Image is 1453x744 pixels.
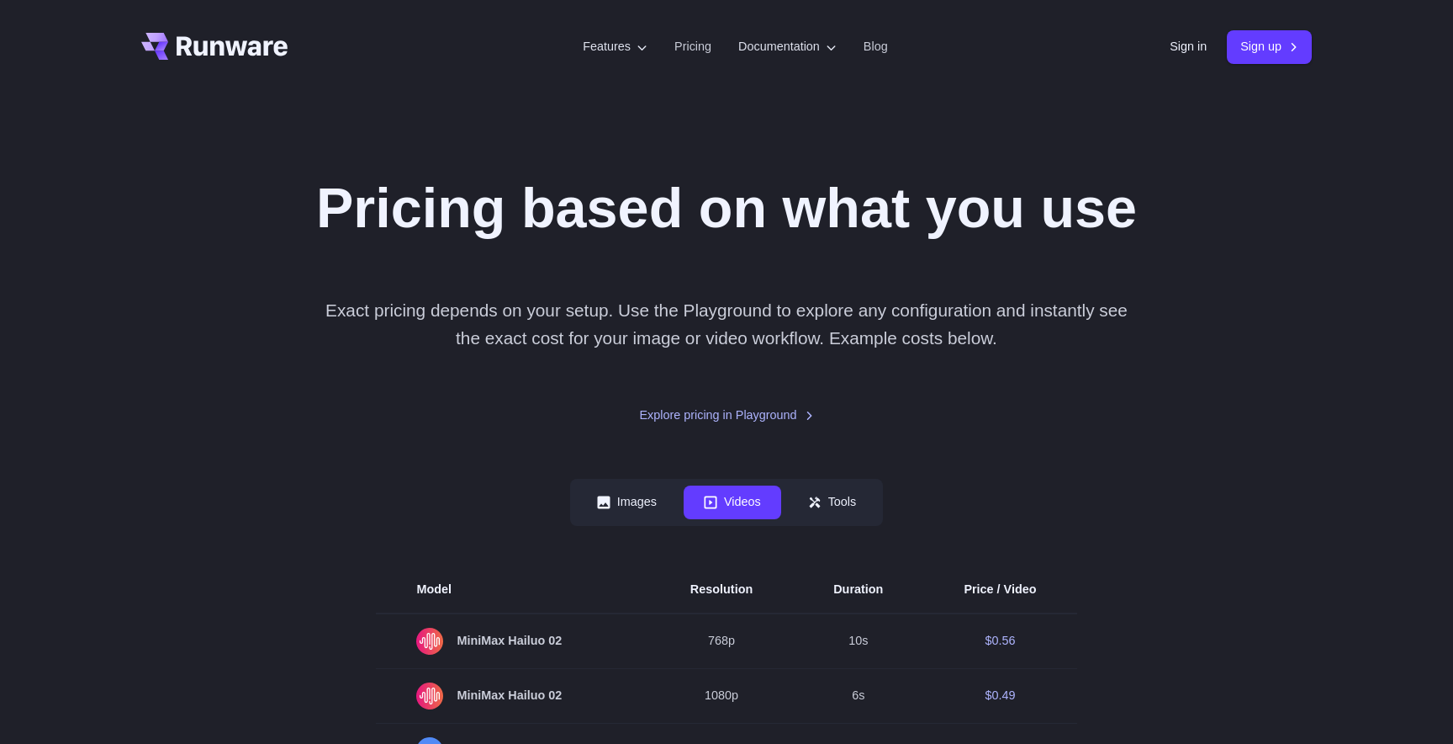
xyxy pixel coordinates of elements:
th: Resolution [650,566,793,614]
button: Videos [684,486,781,518]
a: Explore pricing in Playground [639,406,813,425]
span: MiniMax Hailuo 02 [416,683,609,709]
label: Features [583,37,647,56]
a: Sign in [1170,37,1207,56]
td: 1080p [650,668,793,723]
span: MiniMax Hailuo 02 [416,628,609,655]
td: 10s [793,614,923,669]
a: Blog [864,37,888,56]
td: 6s [793,668,923,723]
h1: Pricing based on what you use [316,175,1137,242]
a: Go to / [141,33,288,60]
td: $0.49 [923,668,1076,723]
button: Images [577,486,677,518]
label: Documentation [738,37,837,56]
th: Duration [793,566,923,614]
th: Model [376,566,649,614]
p: Exact pricing depends on your setup. Use the Playground to explore any configuration and instantl... [317,296,1136,353]
a: Pricing [674,37,711,56]
td: 768p [650,614,793,669]
button: Tools [788,486,877,518]
a: Sign up [1227,30,1312,63]
td: $0.56 [923,614,1076,669]
th: Price / Video [923,566,1076,614]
